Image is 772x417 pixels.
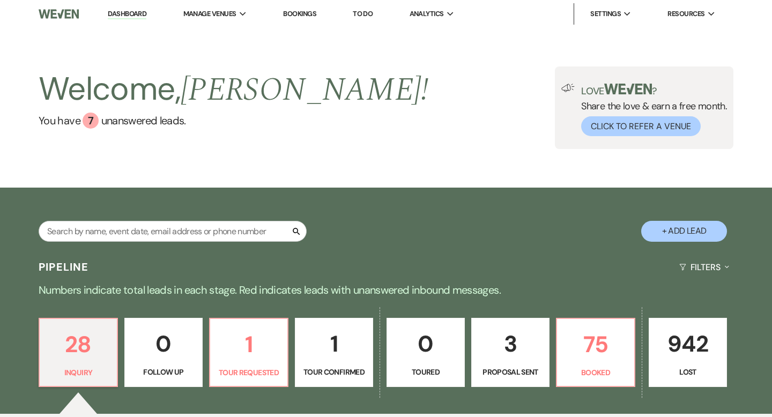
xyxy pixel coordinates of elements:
p: Lost [656,366,720,378]
div: 7 [83,113,99,129]
button: + Add Lead [641,221,727,242]
button: Filters [675,253,733,281]
input: Search by name, event date, email address or phone number [39,221,307,242]
a: 3Proposal Sent [471,318,550,388]
a: 1Tour Confirmed [295,318,373,388]
a: 28Inquiry [39,318,118,388]
p: Love ? [581,84,727,96]
span: Analytics [410,9,444,19]
h2: Welcome, [39,66,428,113]
img: Weven Logo [39,3,79,25]
p: 1 [217,326,281,362]
p: Proposal Sent [478,366,543,378]
p: Inquiry [46,367,110,378]
a: 1Tour Requested [209,318,288,388]
p: 0 [394,326,458,362]
span: Manage Venues [183,9,236,19]
a: Dashboard [108,9,146,19]
a: 942Lost [649,318,727,388]
h3: Pipeline [39,259,89,274]
span: Resources [667,9,704,19]
a: 0Toured [387,318,465,388]
p: Follow Up [131,366,196,378]
a: To Do [353,9,373,18]
button: Click to Refer a Venue [581,116,701,136]
a: 75Booked [556,318,635,388]
div: Share the love & earn a free month. [575,84,727,136]
p: 75 [563,326,628,362]
p: Tour Requested [217,367,281,378]
span: [PERSON_NAME] ! [181,65,428,115]
p: 3 [478,326,543,362]
a: Bookings [283,9,316,18]
p: Toured [394,366,458,378]
img: weven-logo-green.svg [604,84,652,94]
p: 942 [656,326,720,362]
p: 1 [302,326,366,362]
span: Settings [590,9,621,19]
img: loud-speaker-illustration.svg [561,84,575,92]
p: 28 [46,326,110,362]
a: 0Follow Up [124,318,203,388]
p: Booked [563,367,628,378]
p: Tour Confirmed [302,366,366,378]
a: You have 7 unanswered leads. [39,113,428,129]
p: 0 [131,326,196,362]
